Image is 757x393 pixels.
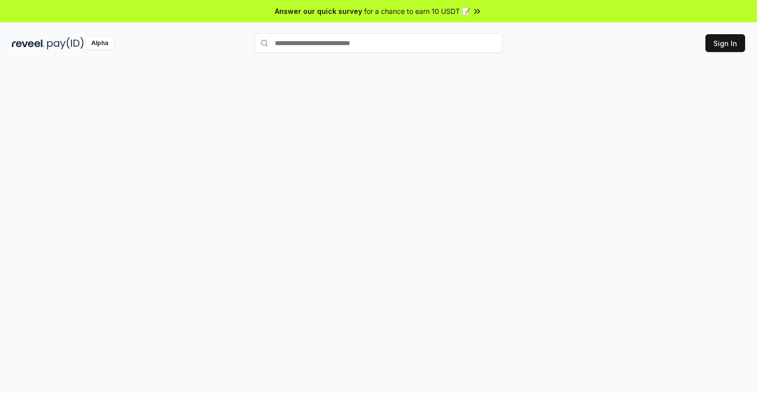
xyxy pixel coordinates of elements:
[12,37,45,50] img: reveel_dark
[47,37,84,50] img: pay_id
[86,37,114,50] div: Alpha
[275,6,362,16] span: Answer our quick survey
[364,6,470,16] span: for a chance to earn 10 USDT 📝
[705,34,745,52] button: Sign In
